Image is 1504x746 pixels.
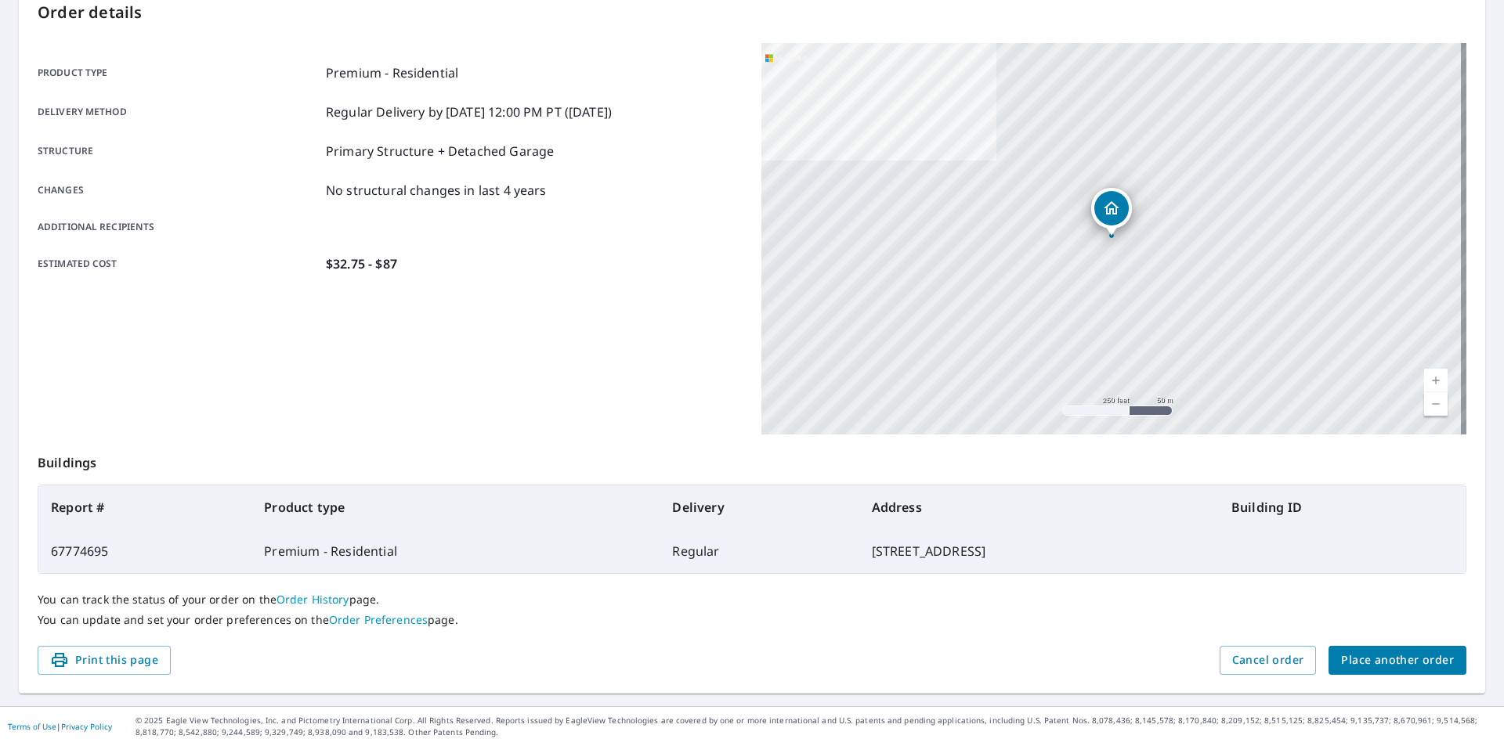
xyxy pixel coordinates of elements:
[38,220,320,234] p: Additional recipients
[660,529,859,573] td: Regular
[326,63,458,82] p: Premium - Residential
[136,715,1496,738] p: © 2025 Eagle View Technologies, Inc. and Pictometry International Corp. All Rights Reserved. Repo...
[277,592,349,607] a: Order History
[38,613,1466,627] p: You can update and set your order preferences on the page.
[326,103,612,121] p: Regular Delivery by [DATE] 12:00 PM PT ([DATE])
[38,485,251,529] th: Report #
[38,142,320,160] p: Structure
[660,485,859,529] th: Delivery
[329,612,428,627] a: Order Preferences
[38,103,320,121] p: Delivery method
[1424,369,1448,392] a: Current Level 17, Zoom In
[1424,392,1448,416] a: Current Level 17, Zoom Out
[859,529,1219,573] td: [STREET_ADDRESS]
[1232,650,1304,670] span: Cancel order
[1219,485,1466,529] th: Building ID
[8,721,56,732] a: Terms of Use
[38,646,171,675] button: Print this page
[859,485,1219,529] th: Address
[38,434,1466,485] p: Buildings
[1329,646,1466,675] button: Place another order
[8,722,112,731] p: |
[1220,646,1317,675] button: Cancel order
[38,1,1466,24] p: Order details
[326,254,397,273] p: $32.75 - $87
[38,593,1466,607] p: You can track the status of your order on the page.
[61,721,112,732] a: Privacy Policy
[38,529,251,573] td: 67774695
[326,142,554,160] p: Primary Structure + Detached Garage
[326,181,547,200] p: No structural changes in last 4 years
[38,254,320,273] p: Estimated cost
[38,63,320,82] p: Product type
[1341,650,1454,670] span: Place another order
[251,485,660,529] th: Product type
[1091,188,1132,236] div: Dropped pin, building 1, Residential property, 114 S 6th Ave Coatesville, PA 19320
[251,529,660,573] td: Premium - Residential
[38,181,320,200] p: Changes
[50,650,158,670] span: Print this page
